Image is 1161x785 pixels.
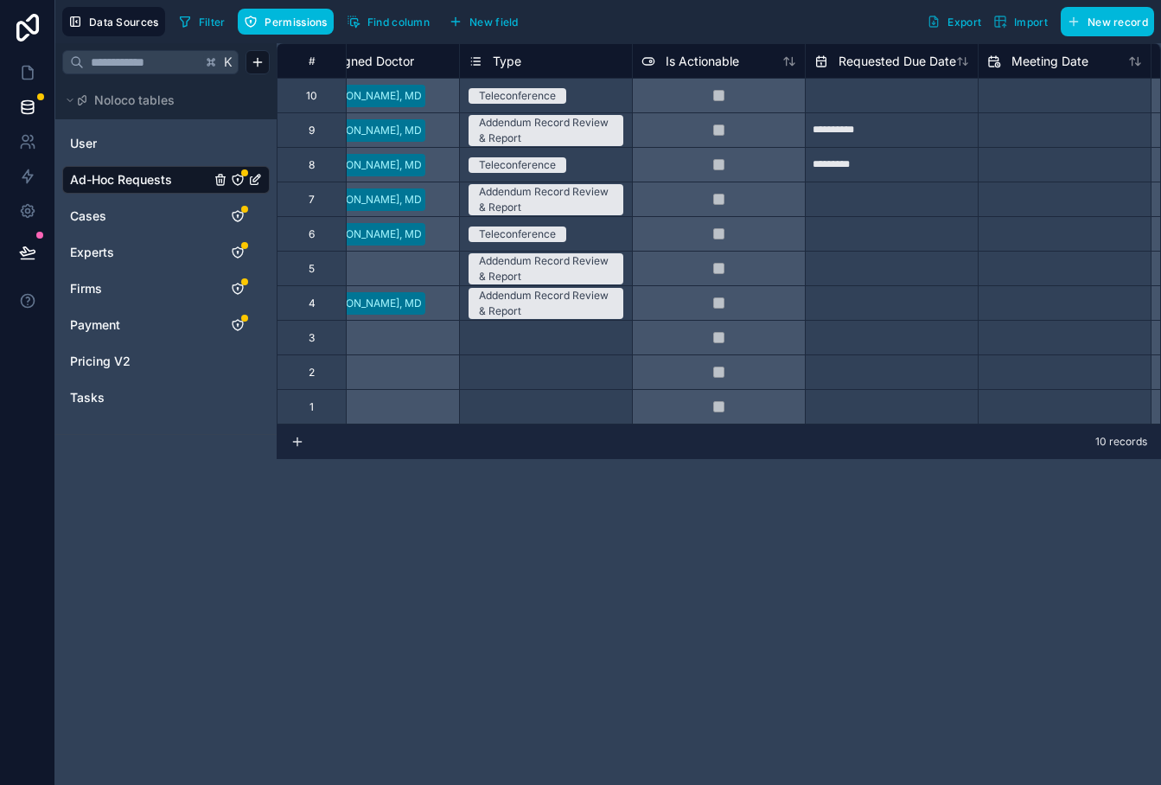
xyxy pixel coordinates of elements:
[309,297,316,310] div: 4
[222,56,234,68] span: K
[1011,53,1088,70] span: Meeting Date
[70,171,172,188] span: Ad-Hoc Requests
[62,7,165,36] button: Data Sources
[947,16,981,29] span: Export
[70,353,210,370] a: Pricing V2
[987,7,1054,36] button: Import
[309,400,314,414] div: 1
[62,166,270,194] div: Ad-Hoc Requests
[479,288,613,319] div: Addendum Record Review & Report
[70,207,210,225] a: Cases
[1095,435,1147,449] span: 10 records
[479,88,556,104] div: Teleconference
[70,353,131,370] span: Pricing V2
[70,280,102,297] span: Firms
[290,54,333,67] div: #
[309,193,315,207] div: 7
[309,124,315,137] div: 9
[70,316,120,334] span: Payment
[309,158,315,172] div: 8
[320,53,414,70] span: Assigned Doctor
[62,202,270,230] div: Cases
[309,227,315,241] div: 6
[238,9,340,35] a: Permissions
[89,16,159,29] span: Data Sources
[62,348,270,375] div: Pricing V2
[479,157,556,173] div: Teleconference
[367,16,430,29] span: Find column
[839,53,956,70] span: Requested Due Date
[1014,16,1048,29] span: Import
[309,366,315,380] div: 2
[70,244,210,261] a: Experts
[1054,7,1154,36] a: New record
[62,275,270,303] div: Firms
[469,16,519,29] span: New field
[62,130,270,157] div: User
[341,9,436,35] button: Find column
[1088,16,1148,29] span: New record
[921,7,987,36] button: Export
[62,311,270,339] div: Payment
[94,92,175,109] span: Noloco tables
[479,184,613,215] div: Addendum Record Review & Report
[70,244,114,261] span: Experts
[70,389,210,406] a: Tasks
[443,9,525,35] button: New field
[70,171,210,188] a: Ad-Hoc Requests
[70,316,210,334] a: Payment
[479,227,556,242] div: Teleconference
[666,53,739,70] span: Is Actionable
[62,239,270,266] div: Experts
[238,9,333,35] button: Permissions
[309,331,315,345] div: 3
[70,280,210,297] a: Firms
[62,384,270,412] div: Tasks
[265,16,327,29] span: Permissions
[306,89,317,103] div: 10
[479,253,613,284] div: Addendum Record Review & Report
[172,9,232,35] button: Filter
[479,115,613,146] div: Addendum Record Review & Report
[62,88,259,112] button: Noloco tables
[70,135,210,152] a: User
[493,53,521,70] span: Type
[309,262,315,276] div: 5
[70,135,97,152] span: User
[1061,7,1154,36] button: New record
[70,389,105,406] span: Tasks
[70,207,106,225] span: Cases
[199,16,226,29] span: Filter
